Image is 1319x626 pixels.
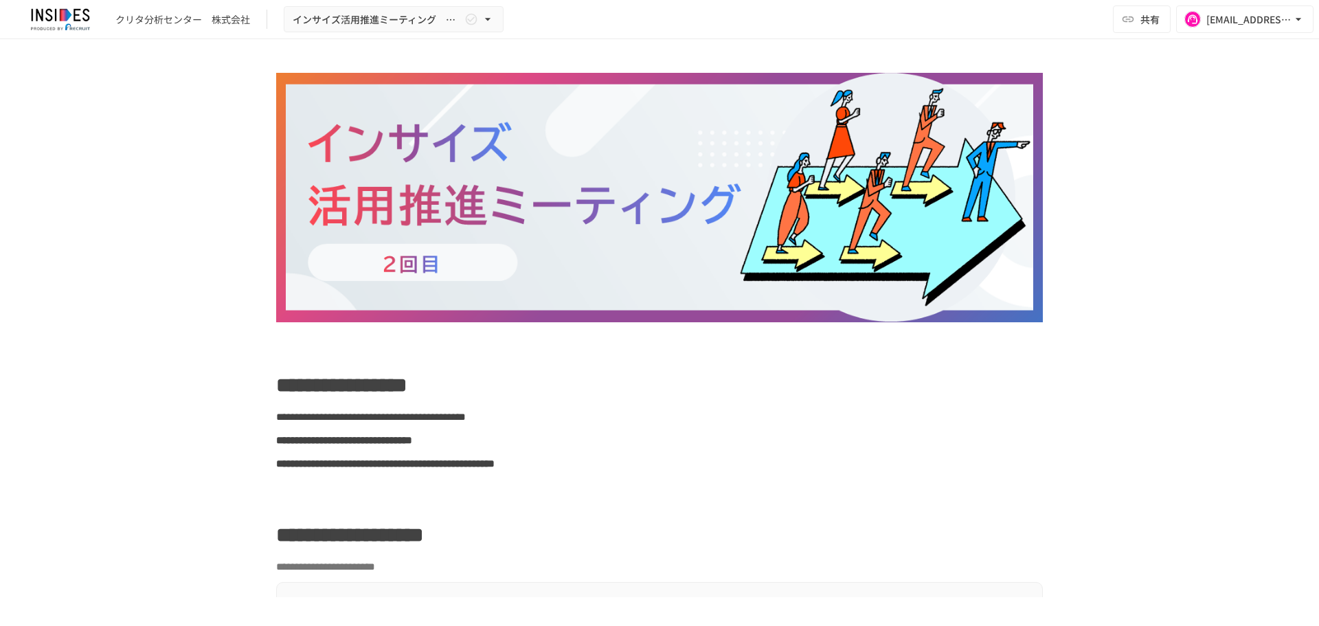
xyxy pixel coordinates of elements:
[1140,12,1160,27] span: 共有
[16,8,104,30] img: JmGSPSkPjKwBq77AtHmwC7bJguQHJlCRQfAXtnx4WuV
[1206,11,1292,28] div: [EMAIL_ADDRESS][DOMAIN_NAME]
[284,6,504,33] button: インサイズ活用推進ミーティング ～2回目～
[115,12,250,27] div: クリタ分析センター 株式会社
[293,11,462,28] span: インサイズ活用推進ミーティング ～2回目～
[1113,5,1171,33] button: 共有
[1176,5,1314,33] button: [EMAIL_ADDRESS][DOMAIN_NAME]
[276,73,1043,322] img: NrlE7Ik39OzdkgCBRWB5nJzhj89DwoNqB6ew7CqHDty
